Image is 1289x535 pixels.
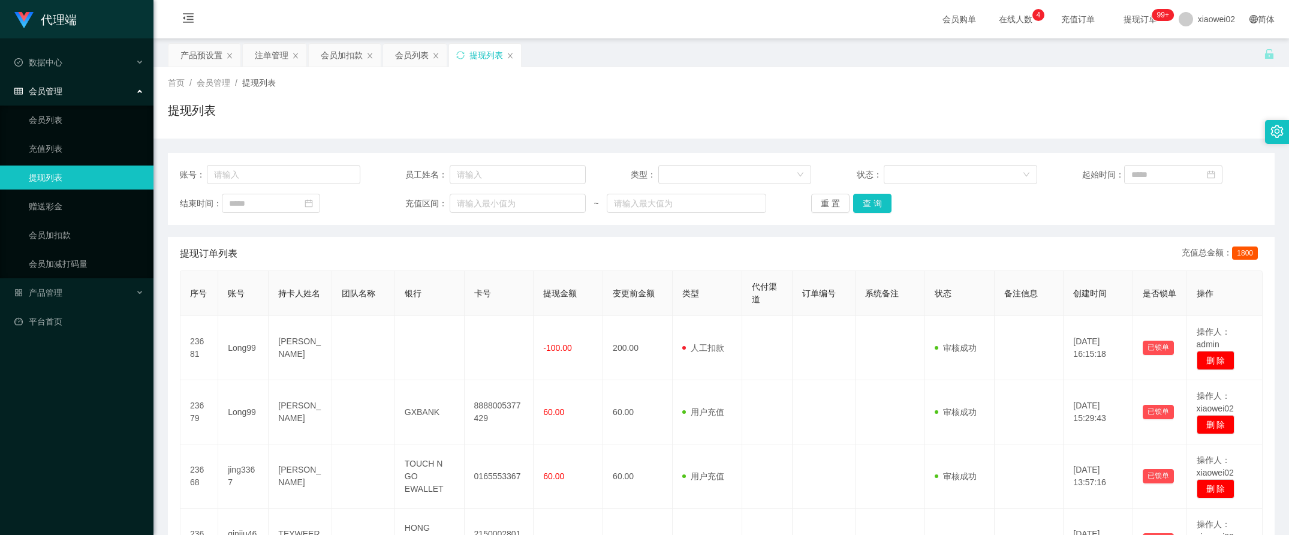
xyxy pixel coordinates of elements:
[1143,405,1174,419] button: 已锁单
[405,169,449,181] span: 员工姓名：
[586,197,607,210] span: ~
[935,407,977,417] span: 审核成功
[321,44,363,67] div: 会员加扣款
[180,380,218,444] td: 23679
[305,199,313,208] i: 图标: calendar
[682,343,724,353] span: 人工扣款
[14,288,62,297] span: 产品管理
[1197,351,1235,370] button: 删 除
[853,194,892,213] button: 查 询
[180,316,218,380] td: 23681
[168,101,216,119] h1: 提现列表
[1064,316,1133,380] td: [DATE] 16:15:18
[189,78,192,88] span: /
[29,194,144,218] a: 赠送彩金
[29,137,144,161] a: 充值列表
[180,44,222,67] div: 产品预设置
[1152,9,1174,21] sup: 1205
[235,78,237,88] span: /
[14,12,34,29] img: logo.9652507e.png
[811,194,850,213] button: 重 置
[935,288,951,298] span: 状态
[255,44,288,67] div: 注单管理
[432,52,439,59] i: 图标: close
[14,309,144,333] a: 图标: dashboard平台首页
[1249,15,1258,23] i: 图标: global
[1264,49,1275,59] i: 图标: unlock
[543,407,564,417] span: 60.00
[1118,15,1163,23] span: 提现订单
[865,288,899,298] span: 系统备注
[752,282,777,304] span: 代付渠道
[180,197,222,210] span: 结束时间：
[465,380,534,444] td: 8888005377429
[1082,169,1124,181] span: 起始时间：
[450,165,586,184] input: 请输入
[180,444,218,509] td: 23668
[607,194,766,213] input: 请输入最大值为
[1143,288,1176,298] span: 是否锁单
[242,78,276,88] span: 提现列表
[14,58,23,67] i: 图标: check-circle-o
[180,169,207,181] span: 账号：
[1143,341,1174,355] button: 已锁单
[1036,9,1040,21] p: 4
[1270,125,1284,138] i: 图标: setting
[405,288,421,298] span: 银行
[29,108,144,132] a: 会员列表
[292,52,299,59] i: 图标: close
[1055,15,1101,23] span: 充值订单
[613,288,655,298] span: 变更前金额
[465,444,534,509] td: 0165553367
[226,52,233,59] i: 图标: close
[14,288,23,297] i: 图标: appstore-o
[168,78,185,88] span: 首页
[395,380,465,444] td: GXBANK
[450,194,586,213] input: 请输入最小值为
[993,15,1038,23] span: 在线人数
[1064,380,1133,444] td: [DATE] 15:29:43
[469,44,503,67] div: 提现列表
[682,471,724,481] span: 用户充值
[1232,247,1258,260] span: 1800
[935,343,977,353] span: 审核成功
[269,316,332,380] td: [PERSON_NAME]
[857,169,884,181] span: 状态：
[543,288,577,298] span: 提现金额
[218,380,269,444] td: Long99
[543,471,564,481] span: 60.00
[278,288,320,298] span: 持卡人姓名
[14,86,62,96] span: 会员管理
[1004,288,1038,298] span: 备注信息
[197,78,230,88] span: 会员管理
[474,288,491,298] span: 卡号
[395,44,429,67] div: 会员列表
[1032,9,1044,21] sup: 4
[603,444,673,509] td: 60.00
[228,288,245,298] span: 账号
[1197,455,1234,477] span: 操作人：xiaowei02
[1023,171,1030,179] i: 图标: down
[603,316,673,380] td: 200.00
[29,252,144,276] a: 会员加减打码量
[207,165,360,184] input: 请输入
[935,471,977,481] span: 审核成功
[1182,247,1263,261] div: 充值总金额：
[802,288,836,298] span: 订单编号
[507,52,514,59] i: 图标: close
[1073,288,1107,298] span: 创建时间
[543,343,571,353] span: -100.00
[190,288,207,298] span: 序号
[29,223,144,247] a: 会员加扣款
[1207,170,1215,179] i: 图标: calendar
[1197,288,1213,298] span: 操作
[603,380,673,444] td: 60.00
[682,407,724,417] span: 用户充值
[797,171,804,179] i: 图标: down
[269,444,332,509] td: [PERSON_NAME]
[218,444,269,509] td: jing3367
[1064,444,1133,509] td: [DATE] 13:57:16
[269,380,332,444] td: [PERSON_NAME]
[395,444,465,509] td: TOUCH N GO EWALLET
[366,52,374,59] i: 图标: close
